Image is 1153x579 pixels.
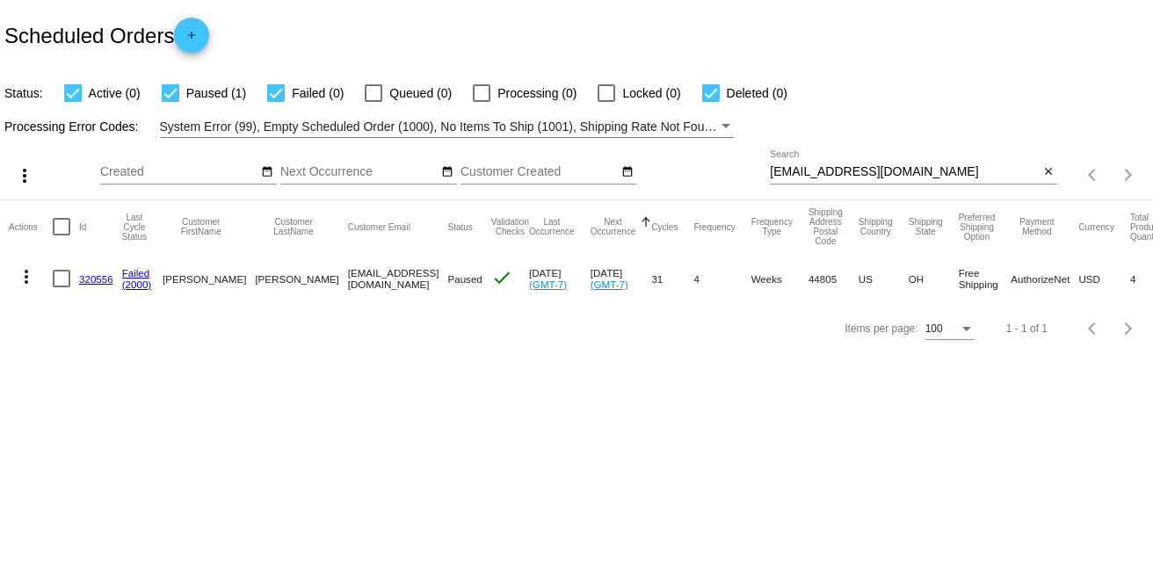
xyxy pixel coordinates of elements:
[809,207,843,246] button: Change sorting for ShippingPostcode
[959,213,996,242] button: Change sorting for PreferredShippingOption
[100,165,258,179] input: Created
[14,165,35,186] mat-icon: more_vert
[16,266,37,287] mat-icon: more_vert
[122,213,147,242] button: Change sorting for LastProcessingCycleId
[491,200,529,253] mat-header-cell: Validation Checks
[859,253,909,304] mat-cell: US
[925,322,943,335] span: 100
[909,253,959,304] mat-cell: OH
[1011,253,1078,304] mat-cell: AuthorizeNet
[348,253,448,304] mat-cell: [EMAIL_ADDRESS][DOMAIN_NAME]
[693,221,735,232] button: Change sorting for Frequency
[651,221,678,232] button: Change sorting for Cycles
[160,116,735,138] mat-select: Filter by Processing Error Codes
[621,165,634,179] mat-icon: date_range
[809,253,859,304] mat-cell: 44805
[1042,165,1055,179] mat-icon: close
[1111,157,1146,192] button: Next page
[859,217,893,236] button: Change sorting for ShippingCountry
[447,273,482,285] span: Paused
[181,29,202,50] mat-icon: add
[89,83,141,104] span: Active (0)
[348,221,410,232] button: Change sorting for CustomerEmail
[491,267,512,288] mat-icon: check
[651,253,693,304] mat-cell: 31
[1076,311,1111,346] button: Previous page
[389,83,452,104] span: Queued (0)
[529,253,591,304] mat-cell: [DATE]
[447,221,472,232] button: Change sorting for Status
[770,165,1039,179] input: Search
[255,217,331,236] button: Change sorting for CustomerLastName
[1006,322,1048,335] div: 1 - 1 of 1
[255,253,347,304] mat-cell: [PERSON_NAME]
[591,253,652,304] mat-cell: [DATE]
[186,83,246,104] span: Paused (1)
[163,217,239,236] button: Change sorting for CustomerFirstName
[529,217,575,236] button: Change sorting for LastOccurrenceUtc
[497,83,576,104] span: Processing (0)
[1078,253,1130,304] mat-cell: USD
[529,279,567,290] a: (GMT-7)
[122,279,152,290] a: (2000)
[1011,217,1062,236] button: Change sorting for PaymentMethod.Type
[622,83,680,104] span: Locked (0)
[4,119,139,134] span: Processing Error Codes:
[591,279,628,290] a: (GMT-7)
[4,86,43,100] span: Status:
[1039,163,1057,182] button: Clear
[1076,157,1111,192] button: Previous page
[909,217,943,236] button: Change sorting for ShippingState
[591,217,636,236] button: Change sorting for NextOccurrenceUtc
[163,253,255,304] mat-cell: [PERSON_NAME]
[460,165,619,179] input: Customer Created
[122,267,150,279] a: Failed
[79,221,86,232] button: Change sorting for Id
[751,217,793,236] button: Change sorting for FrequencyType
[261,165,273,179] mat-icon: date_range
[280,165,439,179] input: Next Occurrence
[1111,311,1146,346] button: Next page
[9,200,53,253] mat-header-cell: Actions
[845,322,917,335] div: Items per page:
[441,165,453,179] mat-icon: date_range
[751,253,809,304] mat-cell: Weeks
[79,273,113,285] a: 320556
[959,253,1012,304] mat-cell: Free Shipping
[1078,221,1114,232] button: Change sorting for CurrencyIso
[292,83,344,104] span: Failed (0)
[693,253,751,304] mat-cell: 4
[727,83,787,104] span: Deleted (0)
[925,323,975,336] mat-select: Items per page:
[4,18,209,53] h2: Scheduled Orders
